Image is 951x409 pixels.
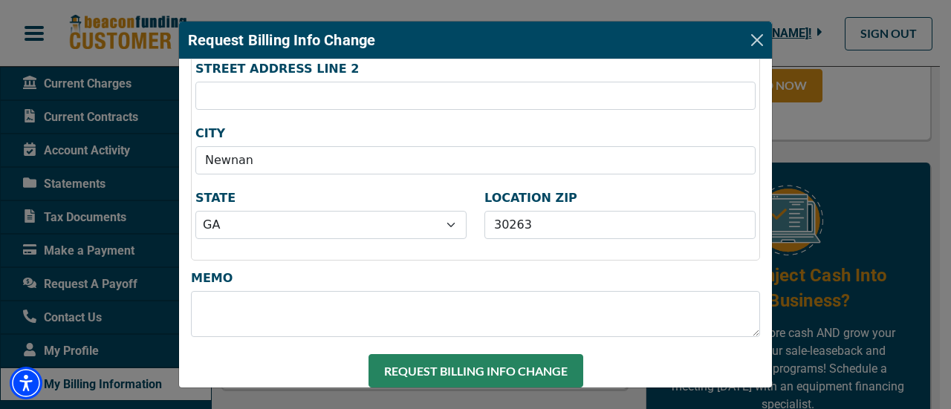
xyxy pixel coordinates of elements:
h5: Request Billing Info Change [188,29,375,51]
label: LOCATION ZIP [484,192,756,205]
label: STATE [195,192,467,205]
label: CITY [195,127,756,140]
button: Close [745,28,769,52]
button: REQUEST BILLING INFO CHANGE [369,354,583,387]
label: STREET ADDRESS LINE 2 [195,62,756,76]
label: MEMO [191,272,760,285]
div: Accessibility Menu [10,367,42,399]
